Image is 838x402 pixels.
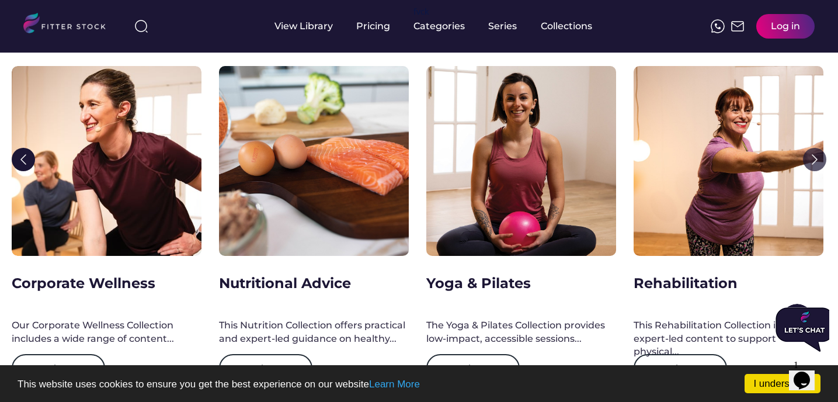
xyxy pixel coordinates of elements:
[634,319,823,358] div: This Rehabilitation Collection includes expert-led content to support physical...
[5,5,63,49] img: Chat attention grabber
[219,319,409,345] div: This Nutrition Collection offers practical and expert-led guidance on healthy...
[771,20,800,33] div: Log in
[771,303,829,356] iframe: chat widget
[413,6,429,18] div: fvck
[12,319,201,345] div: Our Corporate Wellness Collection includes a wide range of content...
[711,19,725,33] img: meteor-icons_whatsapp%20%281%29.svg
[12,273,155,293] div: Corporate Wellness
[745,374,820,393] a: I understand!
[12,148,35,171] img: Group%201000002322%20%281%29.svg
[426,354,520,382] button: View
[23,13,116,37] img: LOGO.svg
[18,379,820,389] p: This website uses cookies to ensure you get the best experience on our website
[634,273,738,293] div: Rehabilitation
[426,273,531,293] div: Yoga & Pilates
[134,19,148,33] img: search-normal%203.svg
[488,20,517,33] div: Series
[274,20,333,33] div: View Library
[634,354,727,382] button: View
[12,66,201,256] img: Corporate_Wellness_Collections.jpg
[12,354,105,382] button: View
[803,148,826,171] img: Group%201000002323.svg
[356,20,390,33] div: Pricing
[219,354,312,382] button: View
[426,319,616,345] div: The Yoga & Pilates Collection provides low-impact, accessible sessions...
[219,273,351,293] div: Nutritional Advice
[541,20,592,33] div: Collections
[413,20,465,33] div: Categories
[789,355,826,390] iframe: chat widget
[369,379,420,390] a: Learn More
[731,19,745,33] img: Frame%2051.svg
